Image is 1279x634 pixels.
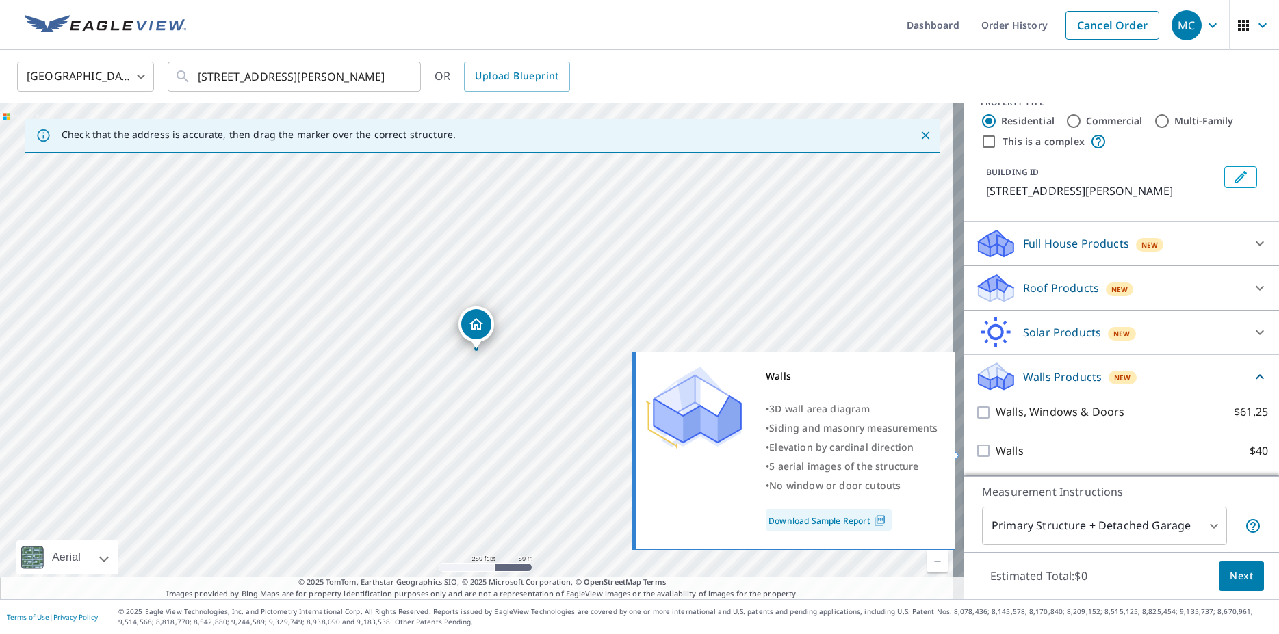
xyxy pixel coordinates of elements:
span: Elevation by cardinal direction [769,440,914,453]
label: Multi-Family [1174,114,1234,128]
p: | [7,613,98,621]
img: Premium [646,367,742,449]
div: Dropped pin, building 1, Residential property, 480 Jones Nursery Rd Lexington, KY 40509 [458,306,494,349]
button: Edit building 1 [1224,166,1257,188]
span: Next [1230,568,1253,585]
p: Walls Products [1023,369,1102,385]
p: Measurement Instructions [982,484,1261,500]
a: Cancel Order [1065,11,1159,40]
p: $61.25 [1234,404,1268,421]
div: OR [435,62,570,92]
p: Check that the address is accurate, then drag the marker over the correct structure. [62,129,456,141]
p: [STREET_ADDRESS][PERSON_NAME] [986,183,1219,199]
div: Full House ProductsNew [975,227,1268,260]
p: Roof Products [1023,280,1099,296]
span: 3D wall area diagram [769,402,870,415]
a: OpenStreetMap [584,577,641,587]
span: New [1113,328,1131,339]
div: • [766,438,938,457]
div: Walls ProductsNew [975,360,1268,393]
p: Full House Products [1023,235,1129,252]
button: Next [1219,561,1264,592]
div: MC [1172,10,1202,40]
button: Close [916,127,934,144]
span: 5 aerial images of the structure [769,460,918,473]
span: Siding and masonry measurements [769,421,938,434]
div: Roof ProductsNew [975,272,1268,304]
span: Upload Blueprint [475,68,558,85]
span: New [1114,372,1131,383]
input: Search by address or latitude-longitude [198,57,393,96]
label: Residential [1001,114,1055,128]
a: Privacy Policy [53,612,98,622]
a: Terms of Use [7,612,49,622]
span: No window or door cutouts [769,479,901,492]
p: Estimated Total: $0 [979,561,1098,591]
p: © 2025 Eagle View Technologies, Inc. and Pictometry International Corp. All Rights Reserved. Repo... [118,607,1272,627]
a: Upload Blueprint [464,62,569,92]
p: Walls [996,443,1024,460]
div: • [766,399,938,419]
div: Aerial [48,540,85,574]
div: • [766,419,938,438]
div: [GEOGRAPHIC_DATA] [17,57,154,96]
div: Solar ProductsNew [975,316,1268,349]
a: Download Sample Report [766,509,892,531]
span: New [1111,284,1128,295]
a: Current Level 17, Zoom Out [927,551,948,572]
p: BUILDING ID [986,166,1039,178]
img: Pdf Icon [870,514,889,527]
div: • [766,457,938,476]
label: Commercial [1086,114,1143,128]
a: Terms [643,577,666,587]
div: Aerial [16,540,118,574]
span: New [1141,239,1159,250]
span: Your report will include the primary structure and a detached garage if one exists. [1245,518,1261,534]
p: Walls, Windows & Doors [996,404,1124,421]
p: Solar Products [1023,324,1101,341]
div: Primary Structure + Detached Garage [982,507,1227,545]
label: This is a complex [1003,135,1085,148]
p: $40 [1250,443,1268,460]
div: Walls [766,367,938,386]
img: EV Logo [25,15,186,36]
div: • [766,476,938,495]
span: © 2025 TomTom, Earthstar Geographics SIO, © 2025 Microsoft Corporation, © [298,577,666,588]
